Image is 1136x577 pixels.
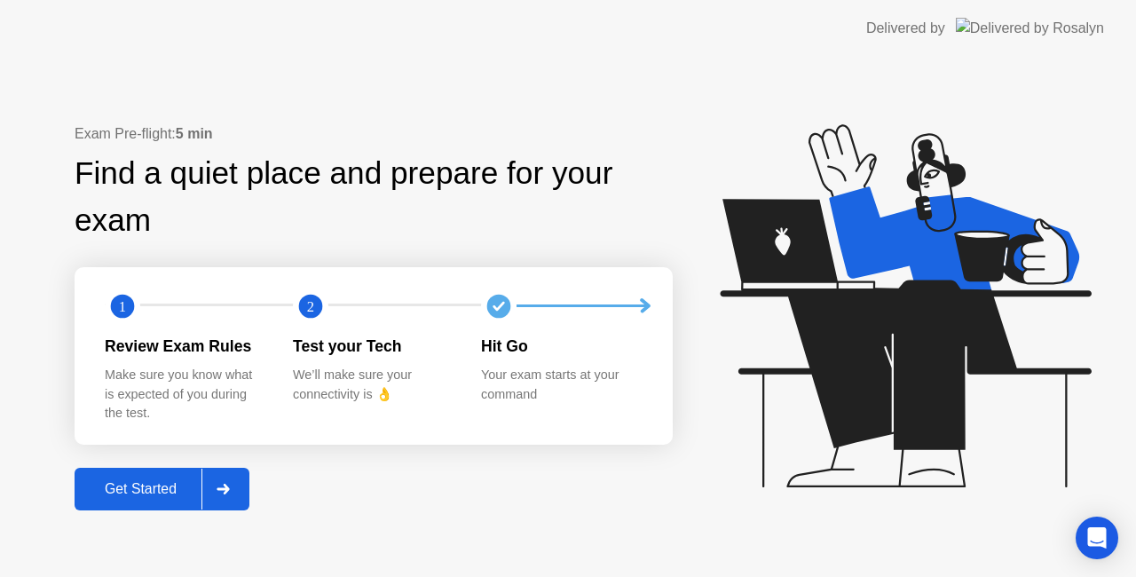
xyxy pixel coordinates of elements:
[307,297,314,314] text: 2
[956,18,1104,38] img: Delivered by Rosalyn
[866,18,945,39] div: Delivered by
[75,468,249,510] button: Get Started
[481,335,641,358] div: Hit Go
[75,123,673,145] div: Exam Pre-flight:
[119,297,126,314] text: 1
[80,481,201,497] div: Get Started
[176,126,213,141] b: 5 min
[481,366,641,404] div: Your exam starts at your command
[105,335,264,358] div: Review Exam Rules
[293,366,453,404] div: We’ll make sure your connectivity is 👌
[293,335,453,358] div: Test your Tech
[105,366,264,423] div: Make sure you know what is expected of you during the test.
[1076,517,1118,559] div: Open Intercom Messenger
[75,150,673,244] div: Find a quiet place and prepare for your exam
